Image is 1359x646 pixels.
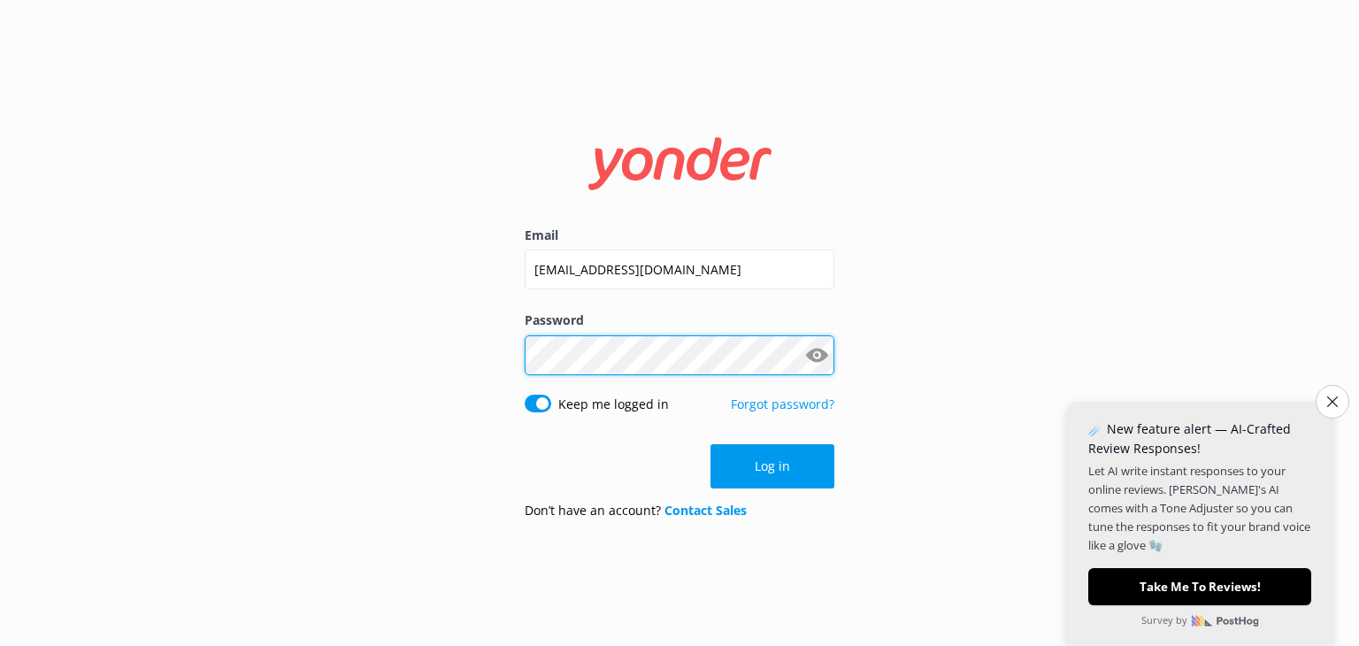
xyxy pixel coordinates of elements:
button: Show password [799,337,834,373]
a: Contact Sales [664,502,747,519]
button: Log in [710,444,834,488]
input: user@emailaddress.com [525,250,834,289]
label: Password [525,311,834,330]
a: Forgot password? [731,396,834,412]
p: Don’t have an account? [525,501,747,520]
label: Email [525,226,834,245]
label: Keep me logged in [558,395,669,414]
